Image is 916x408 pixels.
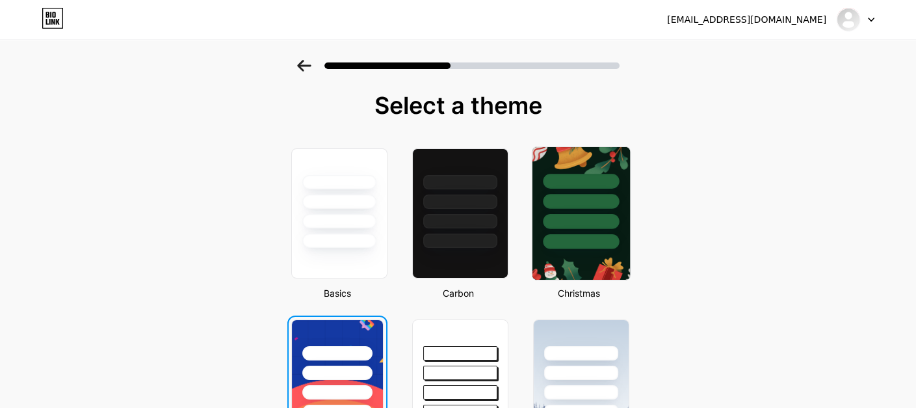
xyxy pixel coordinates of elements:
img: feliciaiancu [836,7,861,32]
img: xmas-22.jpg [532,147,629,280]
div: [EMAIL_ADDRESS][DOMAIN_NAME] [667,13,826,27]
div: Basics [287,286,387,300]
div: Select a theme [286,92,631,118]
div: Carbon [408,286,508,300]
div: Christmas [529,286,629,300]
